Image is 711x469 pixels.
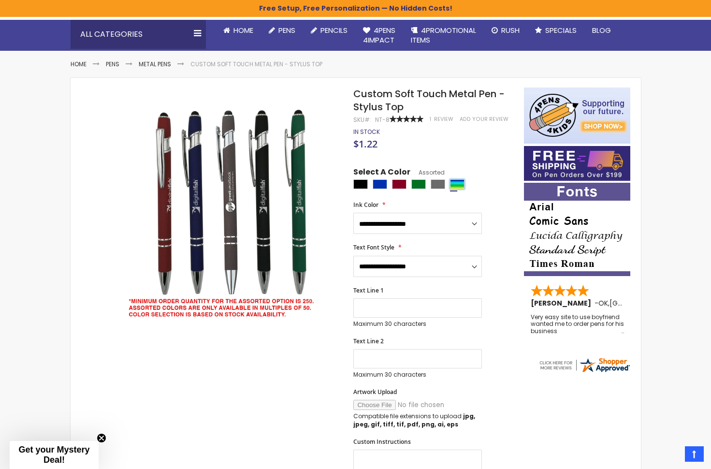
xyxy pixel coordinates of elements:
span: Text Line 1 [353,286,384,294]
div: Get your Mystery Deal!Close teaser [10,441,99,469]
div: 100% [390,116,423,122]
button: Close teaser [97,433,106,443]
div: NT-8 [375,116,390,124]
img: font-personalization-examples [524,183,630,276]
span: Specials [545,25,577,35]
span: OK [598,298,608,308]
img: 4pens.com widget logo [538,356,631,374]
a: Rush [484,20,527,41]
div: Availability [353,128,380,136]
div: Green [411,179,426,189]
a: Home [71,60,87,68]
span: Pencils [320,25,348,35]
span: Ink Color [353,201,378,209]
span: [GEOGRAPHIC_DATA] [609,298,681,308]
a: Pencils [303,20,355,41]
a: 4pens.com certificate URL [538,367,631,376]
img: 4pens 4 kids [524,88,630,144]
span: Home [233,25,253,35]
a: Home [216,20,261,41]
a: Pens [261,20,303,41]
a: 4PROMOTIONALITEMS [403,20,484,51]
div: Grey [431,179,445,189]
span: Blog [592,25,611,35]
div: Blue [373,179,387,189]
div: Very easy site to use boyfriend wanted me to order pens for his business [531,314,624,335]
span: $1.22 [353,137,377,150]
span: Artwork Upload [353,388,397,396]
span: Review [434,116,453,123]
a: 4Pens4impact [355,20,403,51]
span: Select A Color [353,167,410,180]
div: All Categories [71,20,206,49]
span: Text Line 2 [353,337,384,345]
a: 1 Review [430,116,455,123]
span: Custom Soft Touch Metal Pen - Stylus Top [353,87,505,114]
p: Maximum 30 characters [353,320,482,328]
span: 4Pens 4impact [363,25,395,45]
span: Get your Mystery Deal! [18,445,89,465]
img: assorted-disclaimer-custom-soft-touch-metal-pens-with-stylus_1.jpg [119,102,340,322]
span: Pens [278,25,295,35]
div: Burgundy [392,179,406,189]
span: In stock [353,128,380,136]
span: - , [595,298,681,308]
a: Specials [527,20,584,41]
span: Custom Instructions [353,438,411,446]
iframe: Google Customer Reviews [631,443,711,469]
span: [PERSON_NAME] [531,298,595,308]
span: Rush [501,25,520,35]
p: Compatible file extensions to upload: [353,412,482,428]
span: Text Font Style [353,243,394,251]
p: Maximum 30 characters [353,371,482,379]
span: 1 [430,116,431,123]
a: Metal Pens [139,60,171,68]
a: Add Your Review [460,116,508,123]
img: Free shipping on orders over $199 [524,146,630,181]
span: Assorted [410,168,445,176]
span: 4PROMOTIONAL ITEMS [411,25,476,45]
div: Assorted [450,179,464,189]
div: Black [353,179,368,189]
strong: SKU [353,116,371,124]
strong: jpg, jpeg, gif, tiff, tif, pdf, png, ai, eps [353,412,475,428]
a: Blog [584,20,619,41]
a: Pens [106,60,119,68]
li: Custom Soft Touch Metal Pen - Stylus Top [190,60,322,68]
